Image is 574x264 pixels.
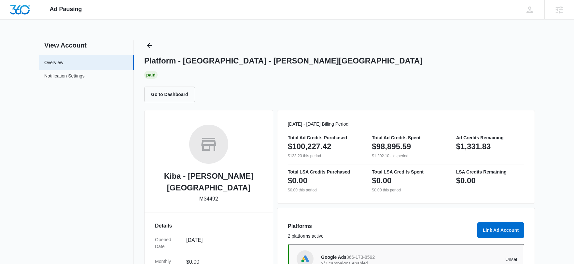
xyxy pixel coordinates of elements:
p: Ad Credits Remaining [456,135,524,140]
p: [DATE] - [DATE] Billing Period [288,121,524,128]
div: Paid [144,71,158,79]
h2: Kiba - [PERSON_NAME][GEOGRAPHIC_DATA] [155,170,262,194]
h1: Platform - [GEOGRAPHIC_DATA] - [PERSON_NAME][GEOGRAPHIC_DATA] [144,56,422,66]
img: Google Ads [300,254,310,264]
p: Total Ad Credits Spent [372,135,440,140]
p: Total LSA Credits Spent [372,170,440,174]
button: Go to Dashboard [144,87,195,102]
div: Opened Date[DATE] [155,232,262,254]
p: 2 platforms active [288,233,473,240]
p: $98,895.59 [372,141,411,152]
p: $0.00 [456,175,476,186]
p: $1,331.83 [456,141,491,152]
button: Link Ad Account [477,222,524,238]
span: Google Ads [321,255,346,260]
dd: [DATE] [186,236,257,250]
p: $0.00 [288,175,307,186]
p: $133.23 this period [288,153,356,159]
p: LSA Credits Remaining [456,170,524,174]
a: Overview [44,59,63,66]
button: Back [144,40,155,51]
span: 366-173-8592 [346,255,375,260]
h2: View Account [39,40,134,50]
a: Go to Dashboard [144,91,199,97]
p: Total Ad Credits Purchased [288,135,356,140]
p: $100,227.42 [288,141,331,152]
h3: Details [155,222,262,230]
a: Notification Settings [44,73,85,81]
dt: Opened Date [155,236,181,250]
p: M34492 [199,195,218,203]
p: Unset [419,257,518,262]
p: $1,202.10 this period [372,153,440,159]
h3: Platforms [288,222,473,230]
p: $0.00 this period [288,187,356,193]
span: Ad Pausing [50,6,82,13]
p: $0.00 [372,175,391,186]
p: $0.00 this period [372,187,440,193]
p: Total LSA Credits Purchased [288,170,356,174]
